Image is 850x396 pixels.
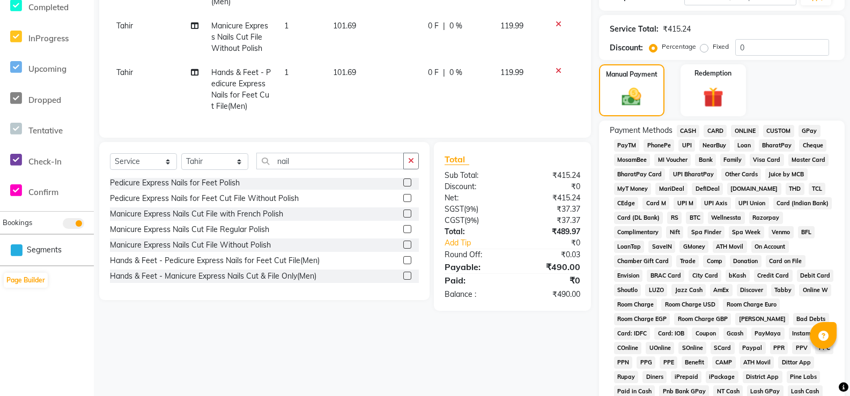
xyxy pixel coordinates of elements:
span: PhonePe [644,139,674,152]
span: MI Voucher [654,154,691,166]
span: UPI BharatPay [669,168,717,181]
span: UPI [678,139,695,152]
span: 0 F [428,67,439,78]
span: 0 % [449,20,462,32]
span: CAMP [712,356,736,369]
div: Manicure Express Nails Cut File Regular Polish [110,224,269,235]
span: UOnline [646,342,674,354]
span: Check-In [28,156,62,167]
span: UPI Axis [701,197,731,210]
span: CUSTOM [763,125,794,137]
div: ₹0 [525,237,588,249]
div: Net: [437,192,512,204]
span: MyT Money [614,183,652,195]
span: MariDeal [655,183,688,195]
div: ₹415.24 [663,24,691,35]
div: Total: [437,226,512,237]
span: PayMaya [751,327,785,340]
span: Room Charge Euro [723,298,780,311]
span: Upcoming [28,64,66,74]
span: Tentative [28,125,63,136]
span: bKash [726,270,750,282]
span: Online W [799,284,831,296]
span: [DOMAIN_NAME] [727,183,781,195]
span: Card: IOB [654,327,688,340]
div: ( ) [437,204,512,215]
span: Segments [27,244,62,256]
span: Confirm [28,187,58,197]
span: GPay [799,125,821,137]
span: Complimentary [614,226,662,238]
span: City Card [689,270,721,282]
span: Diners [642,371,667,383]
button: Page Builder [4,273,48,288]
span: SOnline [678,342,706,354]
span: PPC [815,342,833,354]
span: SGST [445,204,464,214]
span: Chamber Gift Card [614,255,672,267]
span: BRAC Card [647,270,684,282]
div: Service Total: [610,24,659,35]
span: [PERSON_NAME] [735,313,789,325]
div: Discount: [437,181,512,192]
span: Cheque [799,139,826,152]
span: 101.69 [333,68,356,77]
span: Instamojo [789,327,822,340]
span: ONLINE [731,125,759,137]
div: Round Off: [437,249,512,260]
span: 1 [284,68,289,77]
div: ₹0.03 [512,249,588,260]
span: PayTM [614,139,640,152]
div: ₹490.00 [512,260,588,273]
div: Manicure Express Nails Cut File with French Polish [110,208,283,220]
span: NearBuy [699,139,730,152]
span: Visa Card [750,154,784,166]
span: 9% [467,216,477,225]
div: ₹0 [512,274,588,287]
span: PPE [660,356,677,369]
span: Manicure Express Nails Cut File Without Polish [211,21,268,53]
span: Venmo [768,226,794,238]
span: Gcash [723,327,747,340]
div: ₹415.24 [512,192,588,204]
div: ( ) [437,215,512,226]
span: PPV [792,342,811,354]
span: CEdge [614,197,639,210]
div: Discount: [610,42,643,54]
span: LoanTap [614,241,645,253]
input: Search or Scan [256,153,404,169]
span: Shoutlo [614,284,641,296]
span: 101.69 [333,21,356,31]
span: SCard [711,342,735,354]
span: Other Cards [721,168,761,181]
span: UPI M [674,197,697,210]
span: Bookings [3,218,32,227]
span: ATH Movil [713,241,747,253]
div: ₹37.37 [512,204,588,215]
span: | [443,67,445,78]
span: Tabby [771,284,795,296]
span: Bank [695,154,716,166]
span: Payment Methods [610,125,672,136]
div: Hands & Feet - Pedicure Express Nails for Feet Cut File(Men) [110,255,320,266]
label: Fixed [713,42,729,51]
label: Manual Payment [606,70,657,79]
span: Card (DL Bank) [614,212,663,224]
span: Envision [614,270,643,282]
span: UPI Union [735,197,769,210]
span: Total [445,154,469,165]
span: Rupay [614,371,639,383]
label: Percentage [662,42,696,51]
span: LUZO [645,284,667,296]
span: 119.99 [500,21,523,31]
span: Loan [734,139,755,152]
span: Comp [703,255,726,267]
div: Manicure Express Nails Cut File Without Polish [110,240,271,251]
div: Paid: [437,274,512,287]
span: Room Charge [614,298,657,311]
span: PPR [770,342,788,354]
div: ₹0 [512,181,588,192]
span: Wellnessta [708,212,745,224]
span: On Account [751,241,789,253]
span: Room Charge USD [661,298,719,311]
